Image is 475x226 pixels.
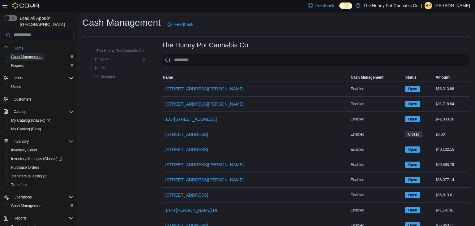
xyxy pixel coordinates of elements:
[363,2,418,9] p: The Hunny Pot Cannabis Co
[349,115,404,123] div: Enabled
[11,54,42,59] span: Cash Management
[11,108,74,115] span: Catalog
[163,189,211,201] button: [STREET_ADDRESS]
[11,96,34,103] a: Customers
[11,108,29,115] button: Catalog
[434,115,470,123] div: $42,033.26
[174,21,193,28] span: Feedback
[11,138,31,145] button: Inventory
[405,192,420,198] span: Open
[349,85,404,93] div: Enabled
[408,132,419,137] span: Closed
[101,66,105,71] span: VV
[164,18,195,31] a: Feedback
[163,128,211,141] button: [STREET_ADDRESS]
[11,118,50,123] span: My Catalog (Classic)
[11,156,62,161] span: Inventory Manager (Classic)
[11,193,74,201] span: Operations
[9,53,45,61] a: Cash Management
[165,162,244,168] span: [STREET_ADDRESS][PERSON_NAME]
[165,86,244,92] span: [STREET_ADDRESS][PERSON_NAME]
[9,117,53,124] a: My Catalog (Classic)
[11,95,74,103] span: Customers
[92,73,118,80] button: Benched
[11,74,26,82] button: Users
[6,61,76,70] button: Reports
[9,53,74,61] span: Cash Management
[165,192,208,198] span: [STREET_ADDRESS]
[162,41,248,49] h3: The Hunny Pot Cannabis Co
[6,163,76,172] button: Purchase Orders
[434,2,470,9] p: [PERSON_NAME]
[434,74,470,81] button: Amount
[11,74,74,82] span: Users
[6,202,76,210] button: Cash Management
[9,146,74,154] span: Inventory Count
[162,54,470,66] input: This is a search bar. As you type, the results lower in the page will automatically filter.
[11,127,41,132] span: My Catalog (Beta)
[163,98,246,110] button: [STREET_ADDRESS][PERSON_NAME]
[14,139,29,144] span: Inventory
[434,206,470,214] div: $41,147.81
[1,137,76,146] button: Inventory
[14,76,23,80] span: Users
[9,83,23,90] a: Users
[9,155,74,163] span: Inventory Manager (Classic)
[6,116,76,125] a: My Catalog (Classic)
[165,101,244,107] span: [STREET_ADDRESS][PERSON_NAME]
[6,172,76,180] a: Transfers (Classic)
[349,176,404,184] div: Enabled
[405,131,422,137] span: Closed
[6,125,76,133] button: My Catalog (Beta)
[165,131,208,137] span: [STREET_ADDRESS]
[14,46,24,51] span: Home
[96,48,144,53] span: The Hunny Pot Cannabis Co
[9,164,42,171] a: Purchase Orders
[9,181,29,189] a: Transfers
[14,97,32,102] span: Customers
[405,146,420,153] span: Open
[9,155,65,163] a: Inventory Manager (Classic)
[408,86,417,92] span: Open
[408,147,417,152] span: Open
[434,146,470,153] div: $40,132.15
[9,62,74,69] span: Reports
[9,117,74,124] span: My Catalog (Classic)
[349,146,404,153] div: Enabled
[408,116,417,122] span: Open
[9,181,74,189] span: Transfers
[1,74,76,82] button: Users
[6,53,76,61] button: Cash Management
[9,202,74,210] span: Cash Management
[349,161,404,168] div: Enabled
[404,74,434,81] button: Status
[11,215,74,222] span: Reports
[434,161,470,168] div: $90,593.79
[9,202,45,210] a: Cash Management
[165,146,208,153] span: [STREET_ADDRESS]
[163,174,246,186] button: [STREET_ADDRESS][PERSON_NAME]
[349,191,404,199] div: Enabled
[9,172,49,180] a: Transfers (Classic)
[162,74,350,81] button: Name
[425,2,432,9] div: Ricardo Peguero
[88,47,146,54] button: The Hunny Pot Cannabis Co
[17,15,74,28] span: Load All Apps in [GEOGRAPHIC_DATA]
[101,74,115,79] span: Benched
[1,107,76,116] button: Catalog
[11,148,37,153] span: Inventory Count
[405,162,420,168] span: Open
[9,172,74,180] span: Transfers (Classic)
[11,193,34,201] button: Operations
[165,116,217,122] span: 103-[STREET_ADDRESS]
[11,182,27,187] span: Transfers
[405,86,420,92] span: Open
[1,214,76,223] button: Reports
[421,2,422,9] p: |
[408,192,417,198] span: Open
[434,131,470,138] div: $0.00
[165,177,244,183] span: [STREET_ADDRESS][PERSON_NAME]
[1,95,76,104] button: Customers
[163,159,246,171] button: [STREET_ADDRESS][PERSON_NAME]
